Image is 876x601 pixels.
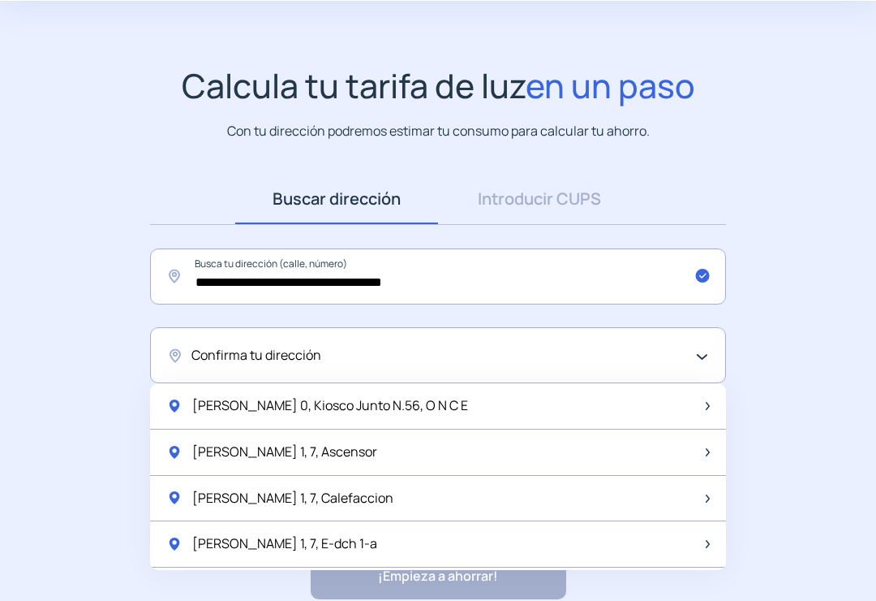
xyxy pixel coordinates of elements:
span: [PERSON_NAME] 0, Kiosco Junto N.56, O N C E [192,396,468,417]
span: Confirma tu dirección [191,345,321,366]
span: [PERSON_NAME] 1, 7, Ascensor [192,442,377,463]
img: location-pin-green.svg [166,398,182,414]
span: [PERSON_NAME] 1, 7, Calefaccion [192,488,393,509]
img: location-pin-green.svg [166,536,182,552]
img: arrow-next-item.svg [706,540,710,548]
img: arrow-next-item.svg [706,402,710,410]
p: Con tu dirección podremos estimar tu consumo para calcular tu ahorro. [227,121,650,141]
img: location-pin-green.svg [166,490,182,506]
span: [PERSON_NAME] 1, 7, E-dch 1-a [192,534,377,555]
img: arrow-next-item.svg [706,495,710,503]
img: location-pin-green.svg [166,444,182,460]
span: en un paso [526,63,695,108]
img: arrow-next-item.svg [706,448,710,456]
h1: Calcula tu tarifa de luz [182,66,695,106]
a: Introducir CUPS [438,174,641,224]
a: Buscar dirección [235,174,438,224]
